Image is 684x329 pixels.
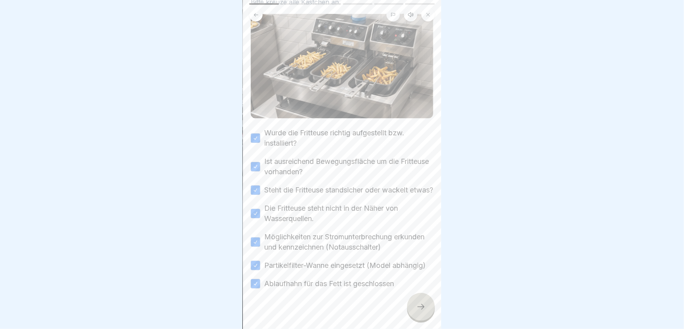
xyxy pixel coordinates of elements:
label: Möglichkeiten zur Stromunterbrechung erkunden und kennzeichnen (Notausschalter) [264,232,433,252]
label: Steht die Fritteuse standsicher oder wackelt etwas? [264,185,433,195]
label: Wurde die Fritteuse richtig aufgestellt bzw. installiert? [264,128,433,148]
label: Die Fritteuse steht nicht in der Näher von Wasserquellen. [264,203,433,224]
label: Partikelfilter-Wanne eingesetzt (Model abhängig) [264,260,426,271]
label: Ist ausreichend Bewegungsfläche um die Fritteuse vorhanden? [264,156,433,177]
label: Ablaufhahn für das Fett ist geschlossen [264,279,394,289]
